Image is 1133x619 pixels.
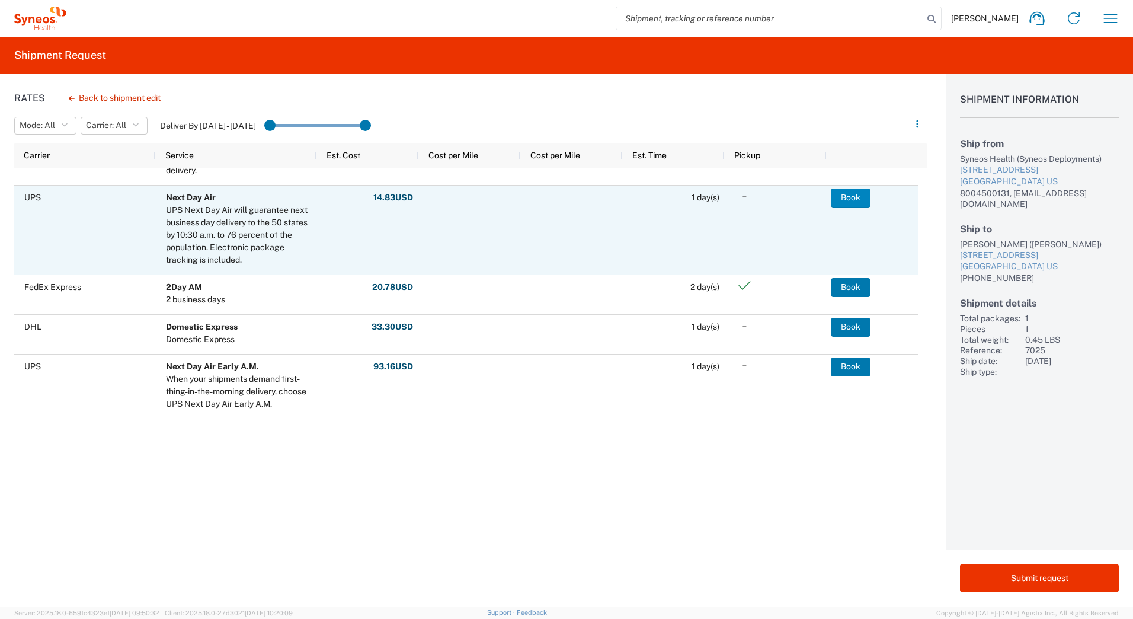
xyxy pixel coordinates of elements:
[24,282,81,292] span: FedEx Express
[831,358,870,376] button: Book
[24,193,41,202] span: UPS
[373,361,413,372] strong: 93.16 USD
[165,151,194,160] span: Service
[245,610,293,617] span: [DATE] 10:20:09
[24,151,50,160] span: Carrier
[1025,313,1119,324] div: 1
[166,193,216,202] b: Next Day Air
[960,164,1119,187] a: [STREET_ADDRESS][GEOGRAPHIC_DATA] US
[327,151,360,160] span: Est. Cost
[14,610,159,617] span: Server: 2025.18.0-659fc4323ef
[936,608,1119,618] span: Copyright © [DATE]-[DATE] Agistix Inc., All Rights Reserved
[14,117,76,135] button: Mode: All
[165,610,293,617] span: Client: 2025.18.0-27d3021
[831,318,870,337] button: Book
[960,345,1020,356] div: Reference:
[487,609,517,616] a: Support
[166,333,238,346] div: Domestic Express
[960,298,1119,309] h2: Shipment details
[59,88,170,109] button: Back to shipment edit
[1025,334,1119,345] div: 0.45 LBS
[24,362,41,371] span: UPS
[960,366,1020,377] div: Ship type:
[692,193,719,202] span: 1 day(s)
[110,610,159,617] span: [DATE] 09:50:32
[692,362,719,371] span: 1 day(s)
[960,261,1119,273] div: [GEOGRAPHIC_DATA] US
[960,356,1020,366] div: Ship date:
[960,334,1020,345] div: Total weight:
[960,250,1119,261] div: [STREET_ADDRESS]
[960,188,1119,209] div: 8004500131, [EMAIL_ADDRESS][DOMAIN_NAME]
[373,358,414,376] button: 93.16USD
[86,120,126,131] span: Carrier: All
[616,7,923,30] input: Shipment, tracking or reference number
[372,321,413,333] strong: 33.30 USD
[371,318,414,337] button: 33.30USD
[960,239,1119,250] div: [PERSON_NAME] ([PERSON_NAME])
[166,204,312,266] div: UPS Next Day Air will guarantee next business day delivery to the 50 states by 10:30 a.m. to 76 p...
[1025,345,1119,356] div: 7025
[960,313,1020,324] div: Total packages:
[428,151,478,160] span: Cost per Mile
[24,322,41,331] span: DHL
[1025,356,1119,366] div: [DATE]
[960,138,1119,149] h2: Ship from
[530,151,580,160] span: Cost per Mile
[20,120,55,131] span: Mode: All
[692,322,719,331] span: 1 day(s)
[632,151,667,160] span: Est. Time
[166,362,259,371] b: Next Day Air Early A.M.
[81,117,148,135] button: Carrier: All
[734,151,760,160] span: Pickup
[951,13,1019,24] span: [PERSON_NAME]
[960,94,1119,118] h1: Shipment Information
[14,92,45,104] h1: Rates
[960,273,1119,283] div: [PHONE_NUMBER]
[960,176,1119,188] div: [GEOGRAPHIC_DATA] US
[831,189,870,208] button: Book
[373,192,413,203] strong: 14.83 USD
[960,224,1119,235] h2: Ship to
[1025,324,1119,334] div: 1
[166,282,202,292] b: 2Day AM
[831,278,870,297] button: Book
[14,48,106,62] h2: Shipment Request
[372,278,414,297] button: 20.78USD
[166,373,312,410] div: When your shipments demand first-thing-in-the-morning delivery, choose UPS Next Day Air Early A.M.
[960,164,1119,176] div: [STREET_ADDRESS]
[690,282,719,292] span: 2 day(s)
[960,324,1020,334] div: Pieces
[517,609,547,616] a: Feedback
[960,564,1119,592] button: Submit request
[373,189,414,208] button: 14.83USD
[160,120,256,131] label: Deliver By [DATE] - [DATE]
[960,250,1119,273] a: [STREET_ADDRESS][GEOGRAPHIC_DATA] US
[166,322,238,331] b: Domestic Express
[372,282,413,293] strong: 20.78 USD
[960,154,1119,164] div: Syneos Health (Syneos Deployments)
[166,293,225,306] div: 2 business days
